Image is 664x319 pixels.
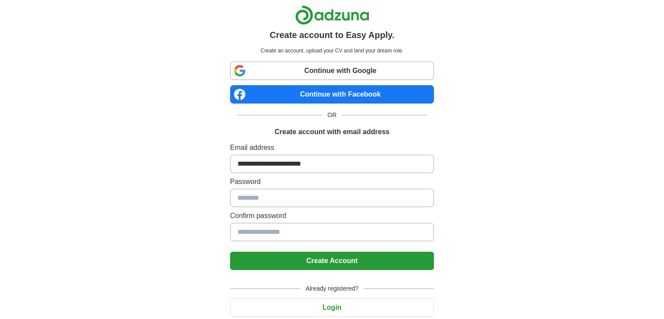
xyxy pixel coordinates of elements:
button: Create Account [230,252,434,270]
img: Adzuna logo [295,5,369,25]
label: Password [230,177,434,187]
a: Login [230,304,434,311]
span: OR [322,111,342,120]
a: Continue with Facebook [230,85,434,104]
label: Confirm password [230,211,434,221]
a: Continue with Google [230,62,434,80]
h1: Create account to Easy Apply. [270,28,395,42]
button: Login [230,298,434,317]
h1: Create account with email address [275,127,389,137]
span: Already registered? [300,284,364,293]
label: Email address [230,142,434,153]
p: Create an account, upload your CV and land your dream role. [232,47,432,55]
